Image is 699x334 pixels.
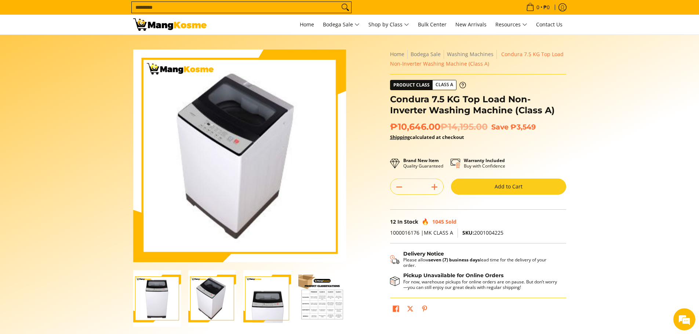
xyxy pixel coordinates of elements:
button: Subtract [390,181,408,193]
p: For now, warehouse pickups for online orders are on pause. But don’t worry—you can still enjoy ou... [403,279,559,290]
span: Sold [445,218,456,225]
span: Product Class [390,80,433,90]
span: Contact Us [536,21,563,28]
a: Resources [492,15,531,34]
span: ₱3,549 [510,122,536,131]
img: Condura 7.5 KG Top Load Non-Inverter Washing Machine (Class A)-4 [298,275,346,322]
nav: Breadcrumbs [390,49,566,69]
span: 1000016176 |MK CLASS A [390,229,453,236]
p: Quality Guaranteed [403,158,443,169]
a: Contact Us [532,15,566,34]
span: • [524,3,552,11]
button: Add to Cart [451,179,566,195]
a: Shop by Class [365,15,413,34]
a: Home [390,51,404,58]
span: 1045 [432,218,444,225]
img: Condura 7.5 KG Top Load Non-Inverter Washing Machine (Class A) | Mang Kosme [133,18,207,31]
h1: Condura 7.5 KG Top Load Non-Inverter Washing Machine (Class A) [390,94,566,116]
a: Share on Facebook [391,304,401,316]
img: Condura 7.5 KG Top Load Non-Inverter Washing Machine (Class A)-3 [243,270,291,327]
img: Condura 7.5 KG Top Load Non-Inverter Washing Machine (Class A)-2 [188,270,236,327]
span: Shop by Class [368,20,409,29]
span: ₱0 [542,5,551,10]
p: Buy with Confidence [464,158,505,169]
span: Bodega Sale [323,20,360,29]
a: Product Class Class A [390,80,466,90]
nav: Main Menu [214,15,566,34]
span: SKU: [462,229,474,236]
a: Post on X [405,304,415,316]
a: Bodega Sale [411,51,441,58]
button: Add [426,181,443,193]
strong: Pickup Unavailable for Online Orders [403,272,503,279]
span: ₱10,646.00 [390,121,488,132]
img: condura-7.5kg-topload-non-inverter-washing-machine-class-c-full-view-mang-kosme [133,270,181,327]
a: Shipping [390,134,410,140]
span: 0 [535,5,540,10]
img: Condura 7.5 KG Top Load Non-Inverter Washing Machine (Class A) [145,49,334,262]
span: 12 [390,218,396,225]
del: ₱14,195.00 [440,121,488,132]
button: Shipping & Delivery [390,251,559,268]
a: Pin on Pinterest [419,304,430,316]
span: Condura 7.5 KG Top Load Non-Inverter Washing Machine (Class A) [390,51,564,67]
a: Bulk Center [414,15,450,34]
strong: Warranty Included [464,157,505,164]
button: Search [339,2,351,13]
a: Washing Machines [447,51,494,58]
strong: calculated at checkout [390,134,464,140]
span: 2001004225 [462,229,503,236]
span: In Stock [397,218,418,225]
span: Save [491,122,509,131]
span: Home [300,21,314,28]
strong: Brand New Item [403,157,439,164]
strong: seven (7) business days [429,257,480,263]
a: Home [296,15,318,34]
span: Bulk Center [418,21,447,28]
strong: Delivery Notice [403,250,444,257]
span: Resources [495,20,527,29]
a: Bodega Sale [319,15,363,34]
span: Class A [433,80,456,89]
a: New Arrivals [452,15,490,34]
p: Please allow lead time for the delivery of your order. [403,257,559,268]
span: New Arrivals [455,21,487,28]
